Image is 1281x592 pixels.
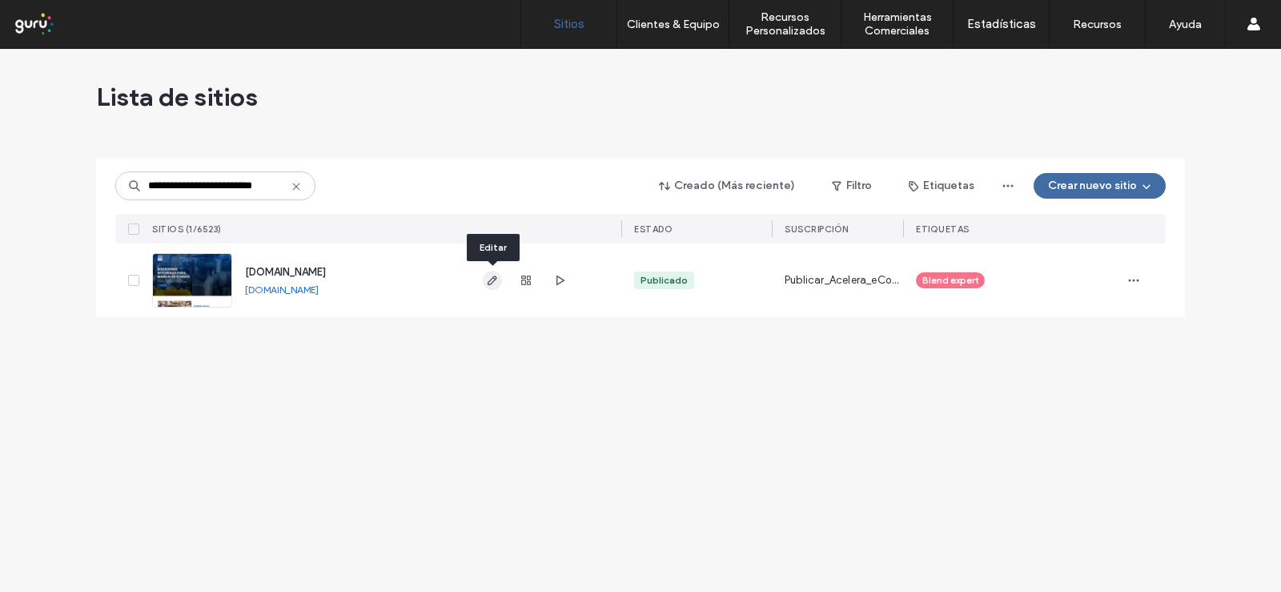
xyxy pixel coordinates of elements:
a: [DOMAIN_NAME] [245,284,319,296]
label: Estadísticas [967,17,1036,31]
span: Publicar_Acelera_eComm2500 [785,272,903,288]
button: Filtro [816,173,888,199]
label: Recursos [1073,18,1122,31]
a: [DOMAIN_NAME] [245,266,326,278]
button: Creado (Más reciente) [645,173,809,199]
label: Recursos Personalizados [729,10,841,38]
span: Blend expert [922,273,978,288]
label: Sitios [554,17,584,31]
label: Ayuda [1169,18,1202,31]
div: Editar [467,234,520,261]
div: Publicado [640,273,688,288]
label: Herramientas Comerciales [841,10,953,38]
span: Lista de sitios [96,81,258,113]
span: SITIOS (1/6523) [152,224,222,235]
button: Crear nuevo sitio [1034,173,1166,199]
span: ETIQUETAS [916,224,970,235]
span: Suscripción [785,224,849,235]
label: Clientes & Equipo [627,18,720,31]
span: Ayuda [34,11,78,26]
button: Etiquetas [894,173,989,199]
span: ESTADO [634,224,673,235]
